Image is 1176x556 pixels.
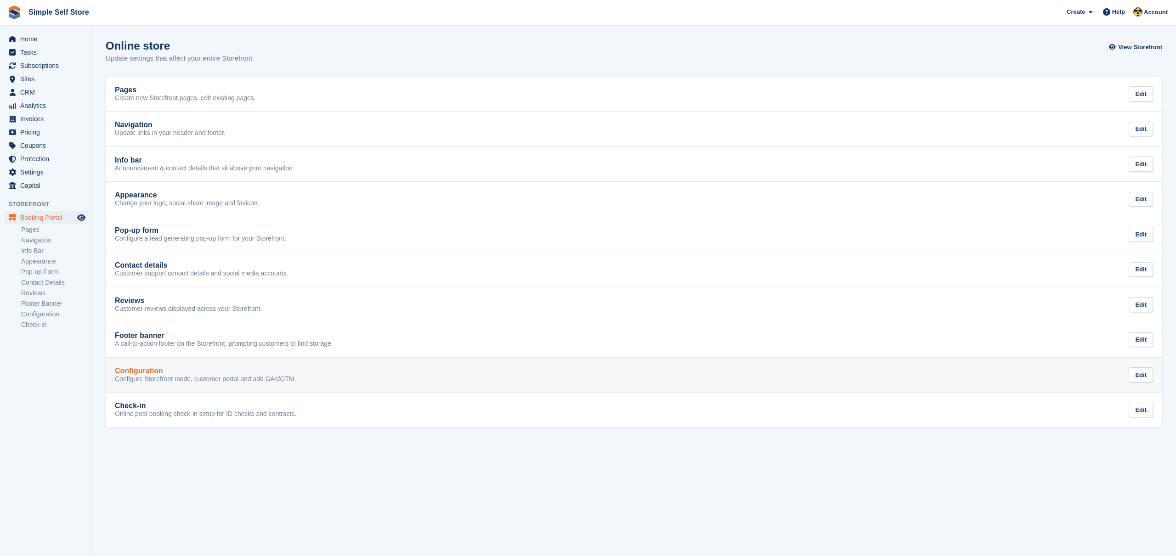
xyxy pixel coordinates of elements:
[20,73,75,85] span: Sites
[21,268,87,276] a: Pop-up Form
[21,310,87,319] a: Configuration
[106,287,1162,322] a: Reviews Customer reviews displayed across your Storefront. Edit
[106,182,1162,217] a: Appearance Change your logo, social share image and favicon. Edit
[20,126,75,139] span: Pricing
[1118,43,1162,52] span: View Storefront
[76,212,87,223] a: Preview store
[20,46,75,59] span: Tasks
[20,112,75,125] span: Invoices
[1129,297,1153,312] div: Edit
[106,358,1162,393] a: Configuration Configure Storefront mode, customer portal and add GA4/GTM. Edit
[115,261,168,270] h2: Contact details
[1129,157,1153,172] div: Edit
[21,289,87,298] a: Reviews
[5,166,87,179] a: menu
[115,367,163,375] h2: Configuration
[21,320,87,329] a: Check-in
[1129,122,1153,137] div: Edit
[115,402,146,410] h2: Check-in
[106,147,1162,182] a: Info bar Announcement & contact details that sit above your navigation. Edit
[115,226,158,235] h2: Pop-up form
[115,235,286,243] p: Configure a lead generating pop-up form for your Storefront.
[20,59,75,72] span: Subscriptions
[5,179,87,192] a: menu
[115,270,288,278] p: Customer support contact details and social media accounts.
[115,305,262,313] p: Customer reviews displayed across your Storefront.
[115,410,296,418] p: Online post booking check-in setup for ID checks and contracts.
[21,247,87,255] a: Info Bar
[25,5,93,20] a: Simple Self Store
[1067,7,1085,17] span: Create
[115,156,142,164] h2: Info bar
[115,121,153,129] h2: Navigation
[115,191,157,199] h2: Appearance
[7,6,21,19] img: stora-icon-8386f47178a22dfd0bd8f6a31ec36ba5ce8667c1dd55bd0f319d3a0aa187defe.svg
[20,33,75,45] span: Home
[115,331,164,340] h2: Footer banner
[106,77,1162,112] a: Pages Create new Storefront pages, edit existing pages. Edit
[5,211,87,224] a: menu
[106,39,254,52] h1: Online store
[5,73,87,85] a: menu
[115,94,256,102] p: Create new Storefront pages, edit existing pages.
[106,112,1162,146] a: Navigation Update links in your header and footer. Edit
[1129,332,1153,348] div: Edit
[20,152,75,165] span: Protection
[5,86,87,99] a: menu
[5,33,87,45] a: menu
[20,211,75,224] span: Booking Portal
[106,393,1162,427] a: Check-in Online post booking check-in setup for ID checks and contracts. Edit
[115,340,333,348] p: A call-to-action footer on the Storefront, prompting customers to find storage.
[106,322,1162,357] a: Footer banner A call-to-action footer on the Storefront, prompting customers to find storage. Edit
[1129,192,1153,207] div: Edit
[1129,367,1153,382] div: Edit
[115,164,294,173] p: Announcement & contact details that sit above your navigation.
[20,166,75,179] span: Settings
[20,139,75,152] span: Coupons
[5,46,87,59] a: menu
[5,126,87,139] a: menu
[21,257,87,266] a: Appearance
[1129,227,1153,242] div: Edit
[1133,7,1142,17] img: Martin - fatBuzz
[106,217,1162,252] a: Pop-up form Configure a lead generating pop-up form for your Storefront. Edit
[1144,8,1168,17] span: Account
[5,99,87,112] a: menu
[1129,262,1153,277] div: Edit
[106,53,254,64] p: Update settings that affect your entire Storefront.
[20,86,75,99] span: CRM
[21,236,87,245] a: Navigation
[1112,7,1125,17] span: Help
[21,225,87,234] a: Pages
[115,129,226,137] p: Update links in your header and footer.
[115,86,136,94] h2: Pages
[1111,39,1162,55] a: View Storefront
[115,297,144,305] h2: Reviews
[106,252,1162,287] a: Contact details Customer support contact details and social media accounts. Edit
[20,99,75,112] span: Analytics
[5,112,87,125] a: menu
[5,152,87,165] a: menu
[5,139,87,152] a: menu
[115,199,259,208] p: Change your logo, social share image and favicon.
[21,299,87,308] a: Footer Banner
[1129,86,1153,101] div: Edit
[8,200,91,209] span: Storefront
[5,59,87,72] a: menu
[20,179,75,192] span: Capital
[115,375,296,383] p: Configure Storefront mode, customer portal and add GA4/GTM.
[1129,403,1153,418] div: Edit
[21,278,87,287] a: Contact Details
